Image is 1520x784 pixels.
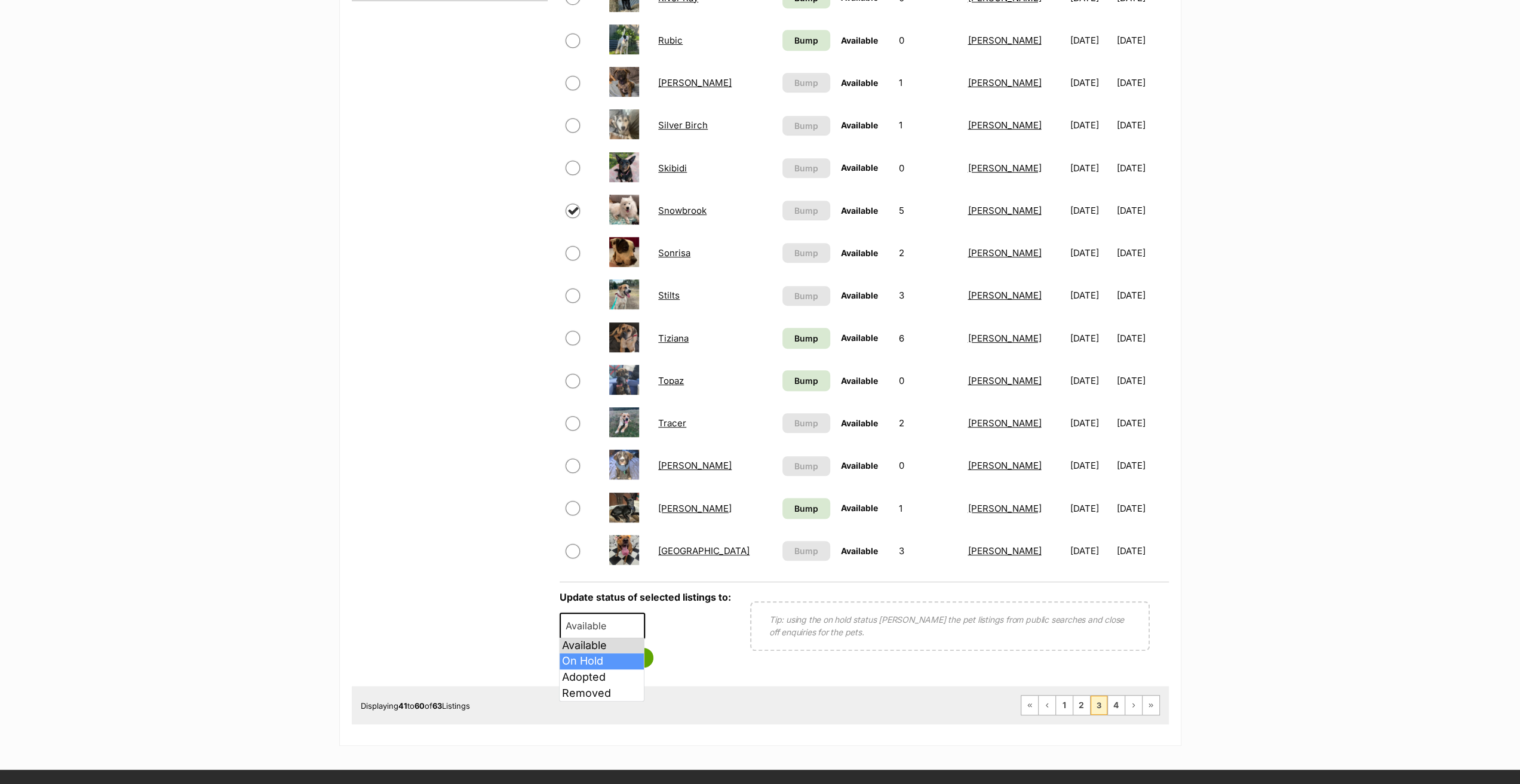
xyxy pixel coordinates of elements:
button: Bump [782,286,830,306]
span: Bump [794,162,818,174]
a: [PERSON_NAME] [968,503,1041,514]
a: [PERSON_NAME] [968,417,1041,429]
span: Page 3 [1091,696,1107,715]
span: Bump [794,374,818,387]
span: Available [841,35,878,45]
a: [PERSON_NAME] [968,375,1041,386]
td: [DATE] [1117,147,1167,189]
p: Tip: using the on hold status [PERSON_NAME] the pet listings from public searches and close off e... [769,613,1131,638]
td: [DATE] [1117,360,1167,401]
span: Bump [794,290,818,302]
a: Snowbrook [658,205,707,216]
strong: 63 [432,701,442,711]
a: Bump [782,328,830,349]
a: Silver Birch [658,119,708,131]
strong: 60 [414,701,425,711]
a: Previous page [1039,696,1055,715]
li: Removed [560,685,644,702]
td: 0 [894,360,962,401]
span: Available [560,613,646,639]
button: Bump [782,243,830,263]
span: Available [841,290,878,300]
span: Available [841,205,878,216]
span: Available [841,460,878,471]
span: Available [841,333,878,343]
span: Available [561,617,618,634]
td: 0 [894,147,962,189]
a: Last page [1143,696,1159,715]
span: Available [841,248,878,258]
td: [DATE] [1065,360,1116,401]
li: Adopted [560,669,644,685]
a: Topaz [658,375,684,386]
span: Available [841,418,878,428]
a: Page 4 [1108,696,1125,715]
td: [DATE] [1065,275,1116,316]
td: 0 [894,445,962,486]
td: [DATE] [1065,147,1116,189]
a: Rubic [658,35,683,46]
button: Bump [782,201,830,220]
a: Page 1 [1056,696,1073,715]
span: Bump [794,119,818,132]
a: Bump [782,370,830,391]
button: Bump [782,73,830,93]
td: 2 [894,232,962,273]
td: 2 [894,402,962,444]
span: Bump [794,204,818,217]
a: [PERSON_NAME] [968,205,1041,216]
span: Available [841,546,878,556]
td: [DATE] [1117,104,1167,146]
td: [DATE] [1117,445,1167,486]
td: [DATE] [1117,318,1167,359]
td: [DATE] [1117,402,1167,444]
td: [DATE] [1117,62,1167,103]
a: [PERSON_NAME] [968,119,1041,131]
a: [PERSON_NAME] [968,290,1041,301]
td: 3 [894,530,962,571]
a: Tracer [658,417,686,429]
a: Next page [1125,696,1142,715]
td: 1 [894,488,962,529]
a: [PERSON_NAME] [968,333,1041,344]
td: [DATE] [1117,530,1167,571]
a: [PERSON_NAME] [658,77,732,88]
td: 0 [894,20,962,61]
span: Bump [794,332,818,345]
td: [DATE] [1065,402,1116,444]
a: Stilts [658,290,680,301]
td: [DATE] [1065,488,1116,529]
a: [PERSON_NAME] [658,503,732,514]
span: Displaying to of Listings [361,701,470,711]
td: [DATE] [1065,190,1116,231]
a: Tiziana [658,333,689,344]
span: Bump [794,417,818,429]
td: [DATE] [1117,275,1167,316]
a: First page [1021,696,1038,715]
a: Sonrisa [658,247,690,259]
td: 6 [894,318,962,359]
button: Bump [782,158,830,178]
span: Bump [794,502,818,515]
a: [PERSON_NAME] [968,162,1041,174]
a: Bump [782,498,830,519]
td: [DATE] [1117,20,1167,61]
a: [PERSON_NAME] [968,545,1041,557]
td: [DATE] [1065,104,1116,146]
td: [DATE] [1065,62,1116,103]
span: Bump [794,545,818,557]
td: [DATE] [1065,20,1116,61]
td: 1 [894,104,962,146]
span: Available [841,162,878,173]
td: [DATE] [1117,190,1167,231]
li: On Hold [560,653,644,669]
td: [DATE] [1117,232,1167,273]
button: Bump [782,116,830,136]
a: [PERSON_NAME] [968,247,1041,259]
span: Bump [794,247,818,259]
button: Bump [782,541,830,561]
a: Page 2 [1073,696,1090,715]
img: Verona [609,535,639,565]
button: Bump [782,456,830,476]
td: [DATE] [1065,445,1116,486]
